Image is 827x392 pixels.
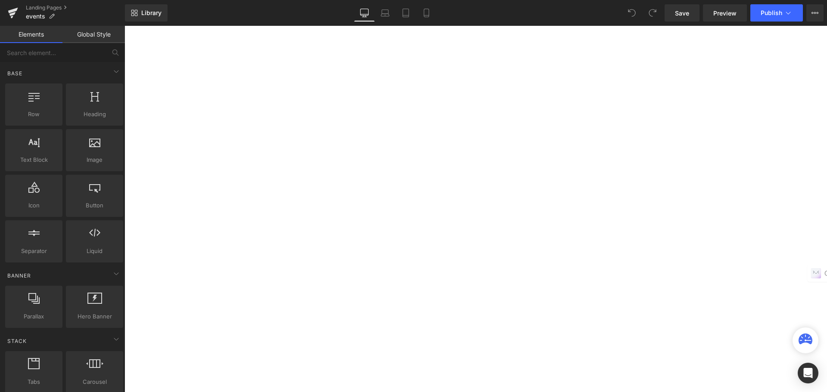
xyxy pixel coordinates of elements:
a: New Library [125,4,168,22]
span: Icon [8,201,60,210]
span: Text Block [8,155,60,164]
span: Tabs [8,377,60,386]
a: Global Style [62,26,125,43]
span: Carousel [68,377,121,386]
span: Heading [68,110,121,119]
span: Liquid [68,247,121,256]
a: Laptop [375,4,395,22]
div: Open Intercom Messenger [798,363,818,383]
span: Save [675,9,689,18]
span: Preview [713,9,737,18]
button: Undo [623,4,640,22]
span: Hero Banner [68,312,121,321]
span: Base [6,69,23,77]
a: Tablet [395,4,416,22]
span: Stack [6,337,28,345]
a: Landing Pages [26,4,125,11]
span: Button [68,201,121,210]
span: Library [141,9,162,17]
a: Desktop [354,4,375,22]
span: Image [68,155,121,164]
button: More [806,4,824,22]
span: Row [8,110,60,119]
span: Separator [8,247,60,256]
button: Publish [750,4,803,22]
span: Banner [6,272,32,280]
span: Parallax [8,312,60,321]
button: Redo [644,4,661,22]
span: events [26,13,45,20]
a: Mobile [416,4,437,22]
span: Publish [761,9,782,16]
a: Preview [703,4,747,22]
